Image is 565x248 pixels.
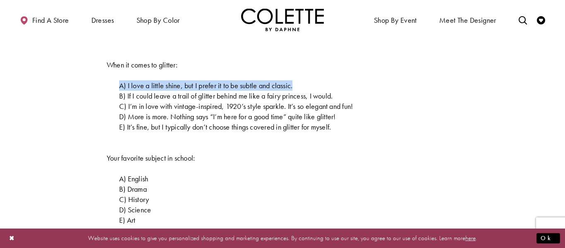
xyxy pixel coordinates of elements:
span: Shop by color [136,16,180,24]
button: Close Dialog [5,231,19,246]
span: Your favorite subject in school: [107,153,195,163]
span: B) Drama [119,184,147,194]
p: Website uses cookies to give you personalized shopping and marketing experiences. By continuing t... [60,233,505,244]
span: A) I love a little shine, but I prefer it to be subtle and classic. [119,81,292,90]
img: Colette by Daphne [241,8,324,31]
a: Visit Home Page [241,8,324,31]
a: Find a store [18,8,71,31]
span: E) Art [119,215,135,225]
span: Shop By Event [372,8,419,31]
span: Shop by color [134,8,182,31]
span: Meet the designer [439,16,496,24]
a: Meet the designer [437,8,498,31]
span: Find a store [32,16,69,24]
span: Dresses [89,8,116,31]
span: Dresses [91,16,114,24]
span: D) More is more. Nothing says “I’m here for a good time” quite like glitter! [119,112,335,121]
span: B) If I could leave a trail of glitter behind me like a fairy princess, I would. [119,91,333,101]
span: E) It’s fine, but I typically don’t choose things covered in glitter for myself. [119,122,331,132]
span: C) I’m in love with vintage-inspired, 1920’s style sparkle. It’s so elegant and fun! [119,101,353,111]
span: A) English [119,174,148,183]
a: Toggle search [517,8,529,31]
button: Submit Dialog [536,233,560,243]
span: Shop By Event [374,16,417,24]
a: Check Wishlist [535,8,547,31]
span: C) History [119,195,149,204]
span: D) Science [119,205,151,214]
span: When it comes to glitter: [107,60,177,70]
a: here [465,234,476,242]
